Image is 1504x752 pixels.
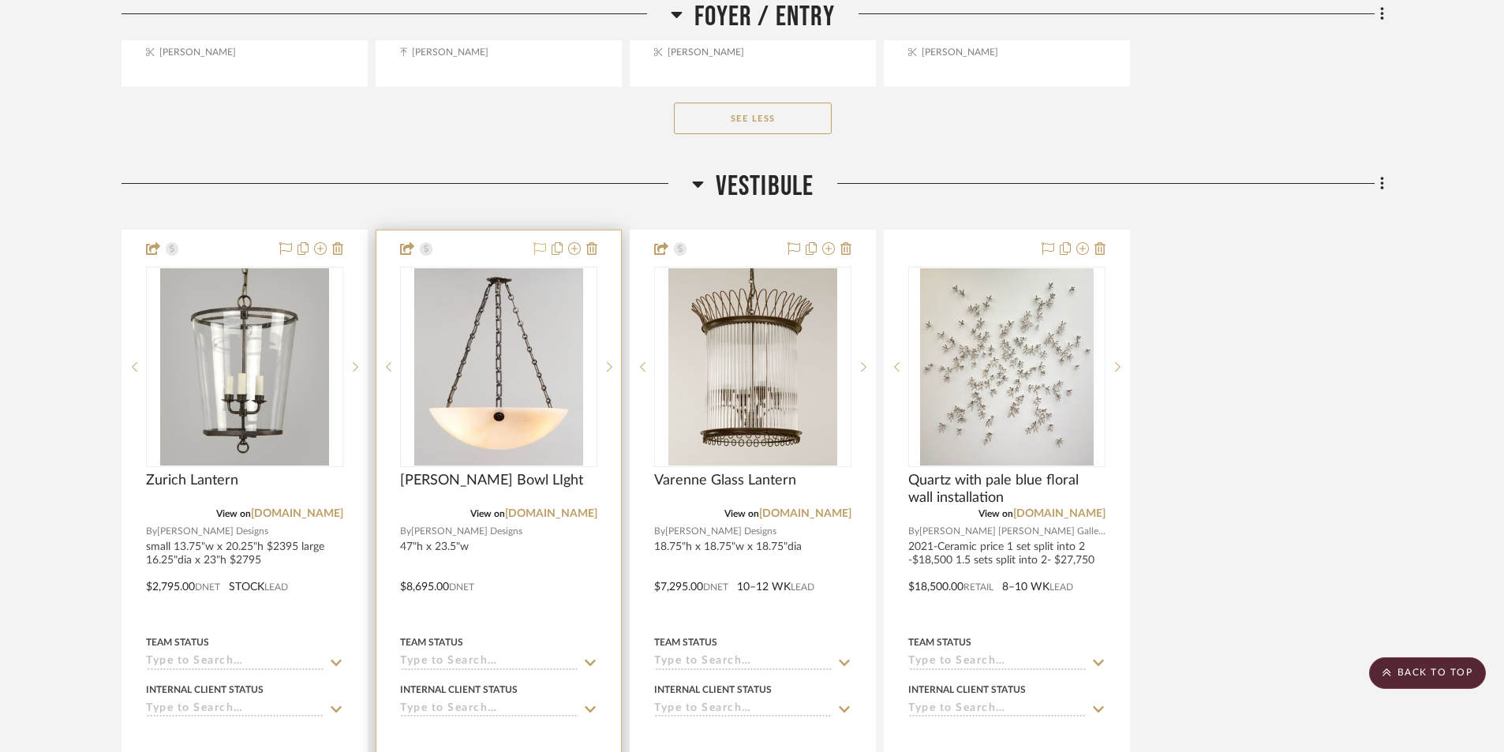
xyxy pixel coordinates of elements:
[146,472,238,489] span: Zurich Lantern
[146,635,209,649] div: Team Status
[908,472,1106,507] span: Quartz with pale blue floral wall installation
[1013,508,1106,519] a: [DOMAIN_NAME]
[400,702,578,717] input: Type to Search…
[654,683,772,697] div: Internal Client Status
[654,635,717,649] div: Team Status
[216,509,251,518] span: View on
[251,508,343,519] a: [DOMAIN_NAME]
[908,702,1087,717] input: Type to Search…
[146,702,324,717] input: Type to Search…
[1369,657,1486,689] scroll-to-top-button: BACK TO TOP
[978,509,1013,518] span: View on
[654,472,796,489] span: Varenne Glass Lantern
[401,268,597,466] div: 0
[908,635,971,649] div: Team Status
[160,268,329,466] img: Zurich Lantern
[505,508,597,519] a: [DOMAIN_NAME]
[724,509,759,518] span: View on
[157,524,268,539] span: [PERSON_NAME] Designs
[400,655,578,670] input: Type to Search…
[400,524,411,539] span: By
[400,683,518,697] div: Internal Client Status
[146,655,324,670] input: Type to Search…
[654,655,832,670] input: Type to Search…
[908,655,1087,670] input: Type to Search…
[146,683,264,697] div: Internal Client Status
[654,702,832,717] input: Type to Search…
[668,268,837,466] img: Varenne Glass Lantern
[470,509,505,518] span: View on
[920,268,1093,466] img: Quartz with pale blue floral wall installation
[411,524,522,539] span: [PERSON_NAME] Designs
[908,524,919,539] span: By
[654,524,665,539] span: By
[919,524,1106,539] span: [PERSON_NAME] [PERSON_NAME] Gallery
[908,683,1026,697] div: Internal Client Status
[759,508,851,519] a: [DOMAIN_NAME]
[400,472,583,489] span: [PERSON_NAME] Bowl LIght
[665,524,776,539] span: [PERSON_NAME] Designs
[400,635,463,649] div: Team Status
[716,170,814,204] span: Vestibule
[146,524,157,539] span: By
[674,103,832,134] button: See Less
[414,268,583,466] img: Witley Alabaster Bowl LIght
